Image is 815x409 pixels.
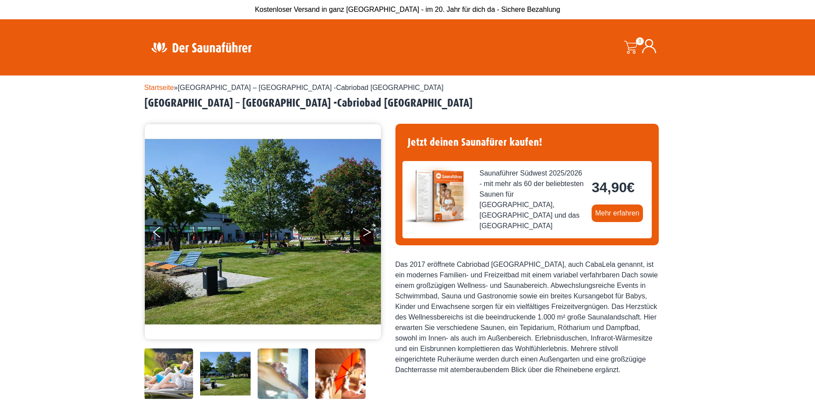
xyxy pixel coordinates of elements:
h2: [GEOGRAPHIC_DATA] – [GEOGRAPHIC_DATA] -Cabriobad [GEOGRAPHIC_DATA] [144,97,671,110]
span: » [144,84,444,91]
button: Previous [153,223,175,245]
span: [GEOGRAPHIC_DATA] – [GEOGRAPHIC_DATA] -Cabriobad [GEOGRAPHIC_DATA] [178,84,443,91]
bdi: 34,90 [592,179,635,195]
span: Saunaführer Südwest 2025/2026 - mit mehr als 60 der beliebtesten Saunen für [GEOGRAPHIC_DATA], [G... [480,168,585,231]
span: Kostenloser Versand in ganz [GEOGRAPHIC_DATA] - im 20. Jahr für dich da - Sichere Bezahlung [255,6,560,13]
h4: Jetzt deinen Saunafürer kaufen! [402,131,652,154]
img: der-saunafuehrer-2025-suedwest.jpg [402,161,473,231]
div: Das 2017 eröffnete Cabriobad [GEOGRAPHIC_DATA], auch CabaLela genannt, ist ein modernes Familien-... [395,259,659,375]
a: Mehr erfahren [592,204,643,222]
a: Startseite [144,84,174,91]
button: Next [362,223,384,245]
span: 0 [636,37,644,45]
span: € [627,179,635,195]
